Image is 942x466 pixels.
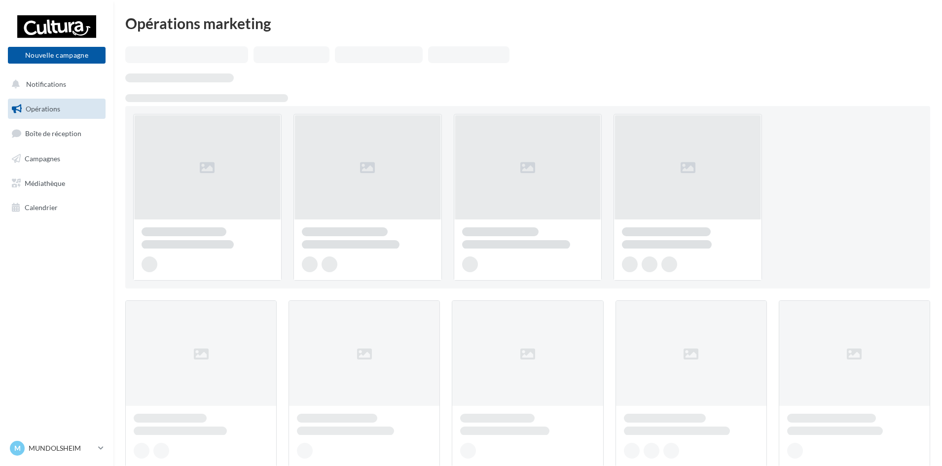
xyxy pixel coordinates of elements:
[125,16,930,31] div: Opérations marketing
[6,148,108,169] a: Campagnes
[25,154,60,163] span: Campagnes
[25,203,58,212] span: Calendrier
[14,443,21,453] span: M
[6,123,108,144] a: Boîte de réception
[26,80,66,88] span: Notifications
[25,129,81,138] span: Boîte de réception
[29,443,94,453] p: MUNDOLSHEIM
[26,105,60,113] span: Opérations
[6,197,108,218] a: Calendrier
[8,439,106,458] a: M MUNDOLSHEIM
[8,47,106,64] button: Nouvelle campagne
[6,74,104,95] button: Notifications
[6,99,108,119] a: Opérations
[6,173,108,194] a: Médiathèque
[25,179,65,187] span: Médiathèque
